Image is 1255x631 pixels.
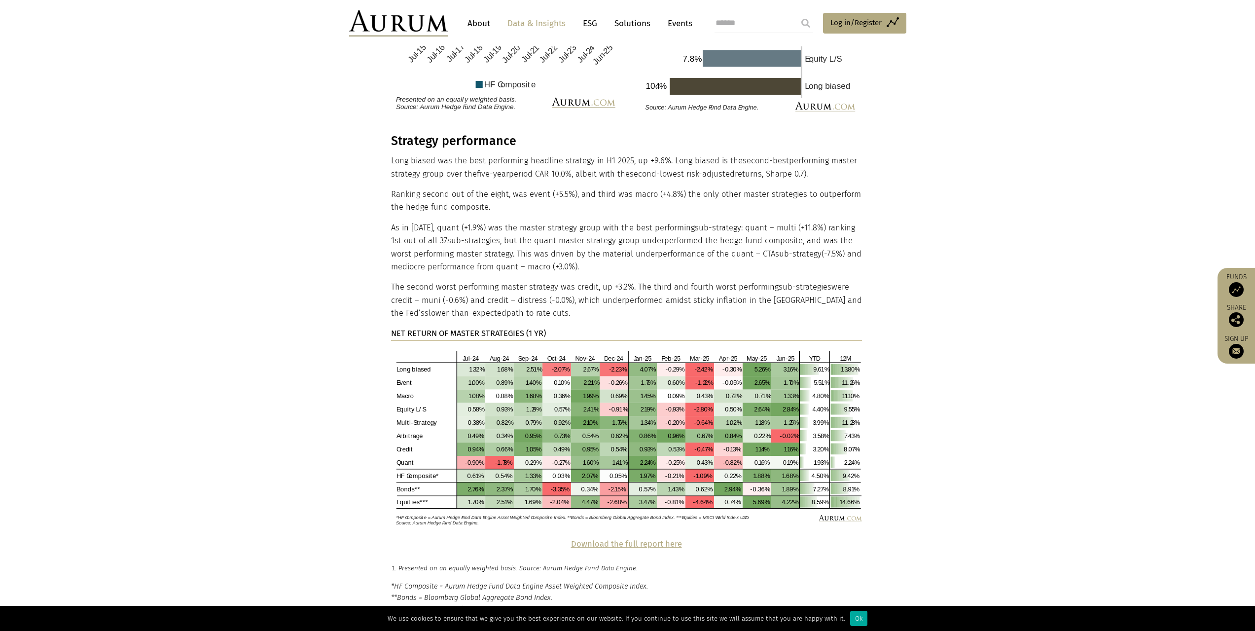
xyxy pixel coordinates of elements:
[630,169,684,179] span: second-lowest
[1229,312,1244,327] img: Share this post
[391,581,864,615] p: *HF Composite = Aurum Hedge Fund Data Engine Asset Weighted Composite Index. **Bonds = Bloomberg ...
[391,134,862,148] h3: Strategy performance
[391,281,862,320] p: The second worst performing master strategy was credit, up +3.2%. The third and fourth worst perf...
[823,13,906,34] a: Log in/Register
[610,14,655,33] a: Solutions
[1222,304,1250,327] div: Share
[463,14,495,33] a: About
[398,564,638,572] em: Presented on an equally weighted basis. Source: Aurum Hedge Fund Data Engine.
[663,14,692,33] a: Events
[775,249,822,259] span: sub-strategy
[349,10,448,37] img: Aurum
[686,169,735,179] span: risk-adjusted
[391,188,862,214] p: Ranking second out of the eight, was event (+5.5%), and third was macro (+4.8%) the only other ma...
[850,611,867,626] div: Ok
[830,17,882,29] span: Log in/Register
[1229,344,1244,359] img: Sign up to our newsletter
[1222,273,1250,297] a: Funds
[1229,282,1244,297] img: Access Funds
[578,14,602,33] a: ESG
[425,308,506,318] span: slower-than-expected
[779,282,831,292] span: sub-strategies
[447,236,500,245] span: sub-strategies
[1222,334,1250,359] a: Sign up
[502,14,571,33] a: Data & Insights
[571,539,682,549] a: Download the full report here
[477,169,509,179] span: five-year
[796,13,816,33] input: Submit
[391,154,862,181] p: Long biased was the best performing headline strategy in H1 2025, up +9.6%. Long biased is the pe...
[391,222,862,274] p: As in [DATE], quant (+1.9%) was the master strategy group with the best performing : quant – mult...
[743,156,789,165] span: second-best
[695,223,741,232] span: sub-strategy
[391,329,546,338] strong: NET RETURN OF MASTER STRATEGIES (1 YR)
